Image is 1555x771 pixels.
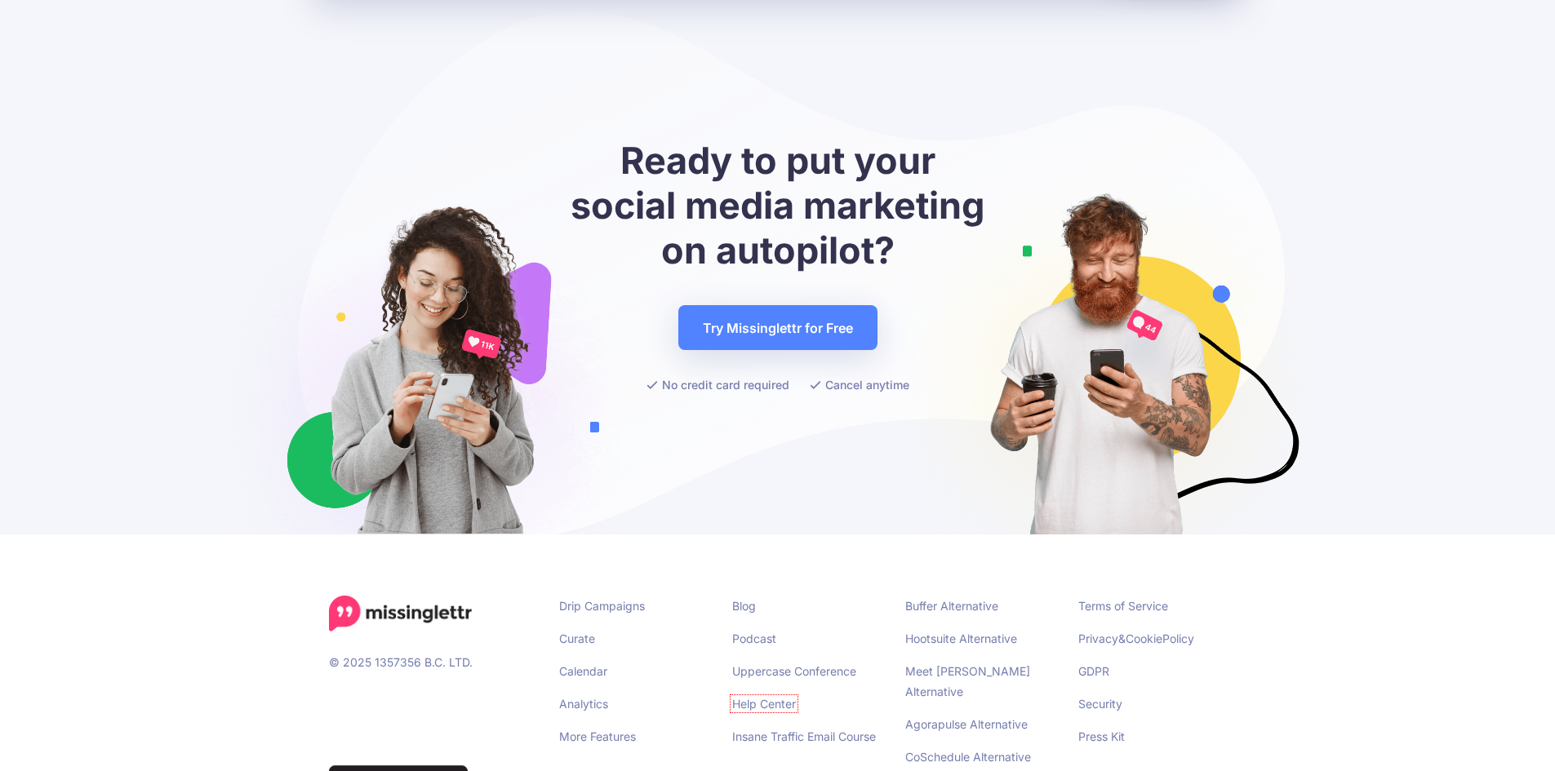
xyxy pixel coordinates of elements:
a: Calendar [559,664,607,678]
li: Cancel anytime [810,374,909,395]
a: Buffer Alternative [905,599,998,613]
a: Press Kit [1078,729,1125,743]
a: More Features [559,729,636,743]
a: Agorapulse Alternative [905,717,1028,731]
li: No credit card required [646,374,789,395]
a: Privacy [1078,631,1118,645]
a: Hootsuite Alternative [905,631,1017,645]
a: Meet [PERSON_NAME] Alternative [905,664,1030,698]
a: Curate [559,631,595,645]
a: Try Missinglettr for Free [678,305,877,350]
li: & Policy [1078,628,1227,649]
h2: Ready to put your social media marketing on autopilot? [566,138,990,273]
a: Security [1078,697,1122,711]
a: GDPR [1078,664,1109,678]
a: Cookie [1126,631,1162,645]
a: Drip Campaigns [559,599,645,613]
a: Insane Traffic Email Course [732,729,876,743]
a: Blog [732,599,756,613]
a: Help Center [732,697,796,711]
a: Podcast [732,631,776,645]
a: Analytics [559,697,608,711]
a: Uppercase Conference [732,664,856,678]
a: CoSchedule Alternative [905,750,1031,764]
a: Terms of Service [1078,599,1168,613]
